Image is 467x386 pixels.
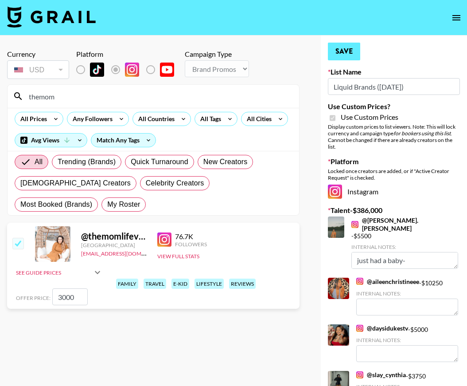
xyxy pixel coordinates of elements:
div: Avg Views [15,134,87,147]
span: Quick Turnaround [131,157,188,167]
div: Instagram [328,185,460,199]
div: Display custom prices to list viewers. Note: This will lock currency and campaign type . Cannot b... [328,123,460,150]
img: Instagram [125,63,139,77]
div: - $ 10250 [356,278,458,315]
span: New Creators [203,157,248,167]
span: [DEMOGRAPHIC_DATA] Creators [20,178,131,189]
a: @slay_cynthia [356,371,406,379]
label: Talent - $ 386,000 [328,206,460,215]
img: TikTok [90,63,104,77]
img: Instagram [356,371,363,378]
input: 3,000 [52,288,88,305]
a: [EMAIL_ADDRESS][DOMAIN_NAME] [81,248,170,257]
span: Celebrity Creators [146,178,204,189]
div: - $ 5500 [351,217,458,269]
label: Platform [328,157,460,166]
div: Internal Notes: [351,244,458,250]
div: family [116,279,138,289]
img: Instagram [328,185,342,199]
div: All Countries [133,112,176,126]
span: Most Booked (Brands) [20,199,92,210]
span: Trending (Brands) [58,157,116,167]
div: Internal Notes: [356,337,458,343]
div: Internal Notes: [356,290,458,297]
label: List Name [328,67,460,76]
a: @aileenchristineee [356,278,419,286]
div: e-kid [171,279,189,289]
div: List locked to Instagram. [76,60,181,79]
div: - $ 5000 [356,324,458,362]
span: Use Custom Prices [341,113,398,122]
div: All Tags [195,112,223,126]
div: 76.7K [175,232,207,241]
div: travel [144,279,166,289]
button: View Full Stats [157,253,199,260]
span: All [35,157,43,167]
span: My Roster [107,199,140,210]
img: Instagram [356,278,363,285]
label: Use Custom Prices? [328,102,460,111]
div: [GEOGRAPHIC_DATA] [81,242,147,248]
em: for bookers using this list [393,130,451,137]
div: Followers [175,241,207,248]
div: See Guide Prices [16,269,92,276]
div: Locked once creators are added, or if "Active Creator Request" is checked. [328,168,460,181]
div: Platform [76,50,181,59]
a: @[PERSON_NAME].[PERSON_NAME] [351,217,458,232]
img: YouTube [160,63,174,77]
span: Offer Price: [16,295,51,301]
button: Save [328,43,360,60]
input: Search by User Name [23,89,294,103]
img: Instagram [157,232,171,247]
div: Currency is locked to USD [7,59,69,81]
textarea: just had a baby- [MEDICAL_DATA] [351,252,458,269]
div: All Prices [15,112,49,126]
img: Grail Talent [7,6,96,28]
div: All Cities [241,112,273,126]
img: Instagram [351,221,358,228]
div: Any Followers [67,112,114,126]
div: reviews [229,279,256,289]
a: @daysidukestv [356,324,408,332]
div: @ themomlifevlogs [81,231,147,242]
button: open drawer [448,9,465,27]
div: lifestyle [195,279,224,289]
div: USD [9,62,67,78]
div: Match Any Tags [91,134,156,147]
img: Instagram [356,325,363,332]
div: Campaign Type [185,50,249,59]
div: Currency [7,50,69,59]
div: See Guide Prices [16,262,103,283]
